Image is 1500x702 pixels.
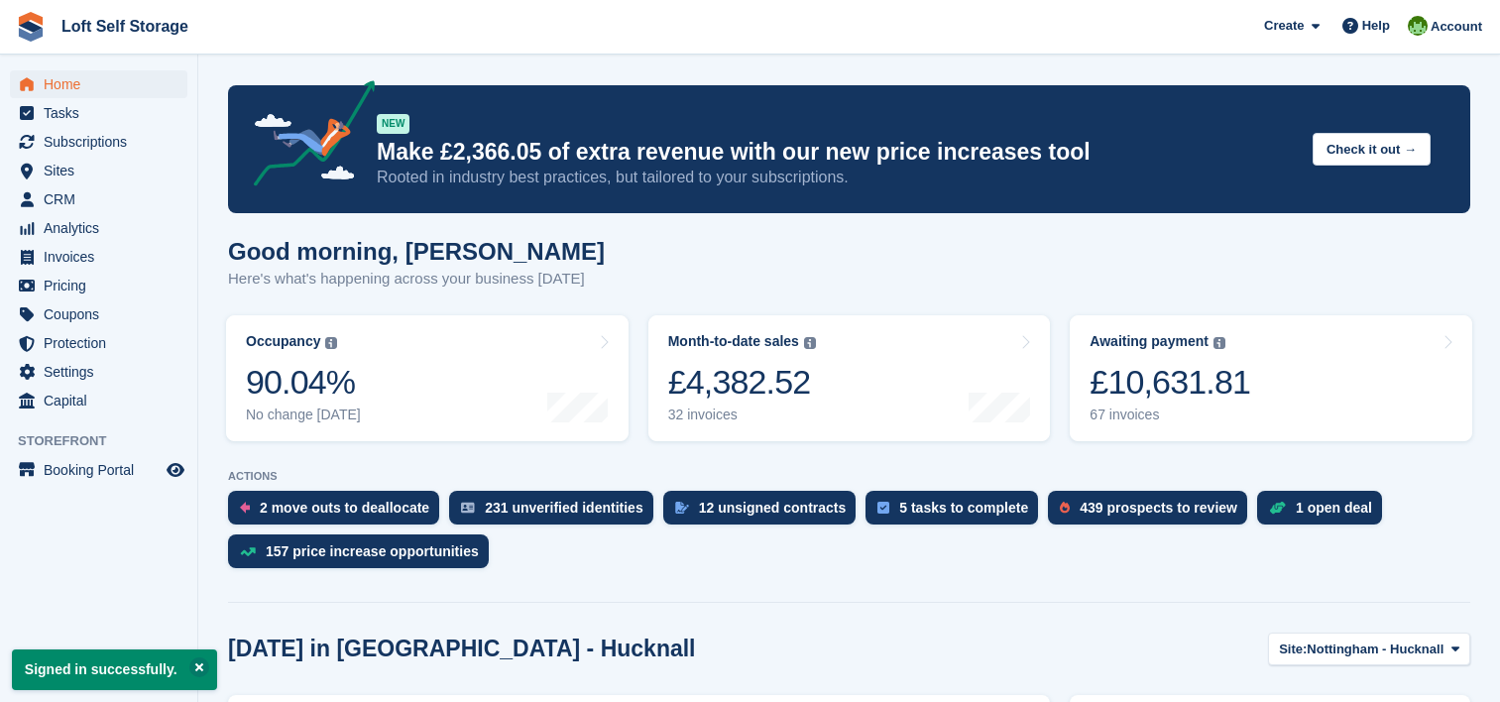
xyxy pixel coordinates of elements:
[237,80,376,193] img: price-adjustments-announcement-icon-8257ccfd72463d97f412b2fc003d46551f7dbcb40ab6d574587a9cd5c0d94...
[663,491,866,534] a: 12 unsigned contracts
[44,456,163,484] span: Booking Portal
[377,114,409,134] div: NEW
[1257,491,1392,534] a: 1 open deal
[1213,337,1225,349] img: icon-info-grey-7440780725fd019a000dd9b08b2336e03edf1995a4989e88bcd33f0948082b44.svg
[10,185,187,213] a: menu
[1090,333,1209,350] div: Awaiting payment
[1408,16,1428,36] img: James Johnson
[377,167,1297,188] p: Rooted in industry best practices, but tailored to your subscriptions.
[228,238,605,265] h1: Good morning, [PERSON_NAME]
[10,387,187,414] a: menu
[449,491,663,534] a: 231 unverified identities
[246,407,361,423] div: No change [DATE]
[228,534,499,578] a: 157 price increase opportunities
[10,243,187,271] a: menu
[10,70,187,98] a: menu
[1269,501,1286,515] img: deal-1b604bf984904fb50ccaf53a9ad4b4a5d6e5aea283cecdc64d6e3604feb123c2.svg
[1296,500,1372,516] div: 1 open deal
[54,10,196,43] a: Loft Self Storage
[485,500,643,516] div: 231 unverified identities
[44,99,163,127] span: Tasks
[44,300,163,328] span: Coupons
[44,358,163,386] span: Settings
[260,500,429,516] div: 2 move outs to deallocate
[44,272,163,299] span: Pricing
[1307,640,1443,659] span: Nottingham - Hucknall
[1268,633,1470,665] button: Site: Nottingham - Hucknall
[1060,502,1070,514] img: prospect-51fa495bee0391a8d652442698ab0144808aea92771e9ea1ae160a38d050c398.svg
[10,214,187,242] a: menu
[1279,640,1307,659] span: Site:
[1090,407,1250,423] div: 67 invoices
[10,358,187,386] a: menu
[668,407,816,423] div: 32 invoices
[668,362,816,403] div: £4,382.52
[44,214,163,242] span: Analytics
[44,185,163,213] span: CRM
[325,337,337,349] img: icon-info-grey-7440780725fd019a000dd9b08b2336e03edf1995a4989e88bcd33f0948082b44.svg
[10,157,187,184] a: menu
[1090,362,1250,403] div: £10,631.81
[10,329,187,357] a: menu
[228,491,449,534] a: 2 move outs to deallocate
[44,243,163,271] span: Invoices
[899,500,1028,516] div: 5 tasks to complete
[44,157,163,184] span: Sites
[12,649,217,690] p: Signed in successfully.
[675,502,689,514] img: contract_signature_icon-13c848040528278c33f63329250d36e43548de30e8caae1d1a13099fd9432cc5.svg
[228,268,605,291] p: Here's what's happening across your business [DATE]
[44,70,163,98] span: Home
[648,315,1051,441] a: Month-to-date sales £4,382.52 32 invoices
[1080,500,1237,516] div: 439 prospects to review
[1264,16,1304,36] span: Create
[1313,133,1431,166] button: Check it out →
[10,99,187,127] a: menu
[10,300,187,328] a: menu
[16,12,46,42] img: stora-icon-8386f47178a22dfd0bd8f6a31ec36ba5ce8667c1dd55bd0f319d3a0aa187defe.svg
[226,315,629,441] a: Occupancy 90.04% No change [DATE]
[18,431,197,451] span: Storefront
[1362,16,1390,36] span: Help
[10,128,187,156] a: menu
[668,333,799,350] div: Month-to-date sales
[1048,491,1257,534] a: 439 prospects to review
[44,387,163,414] span: Capital
[228,470,1470,483] p: ACTIONS
[44,329,163,357] span: Protection
[461,502,475,514] img: verify_identity-adf6edd0f0f0b5bbfe63781bf79b02c33cf7c696d77639b501bdc392416b5a36.svg
[1431,17,1482,37] span: Account
[228,636,696,662] h2: [DATE] in [GEOGRAPHIC_DATA] - Hucknall
[10,272,187,299] a: menu
[865,491,1048,534] a: 5 tasks to complete
[246,362,361,403] div: 90.04%
[877,502,889,514] img: task-75834270c22a3079a89374b754ae025e5fb1db73e45f91037f5363f120a921f8.svg
[240,502,250,514] img: move_outs_to_deallocate_icon-f764333ba52eb49d3ac5e1228854f67142a1ed5810a6f6cc68b1a99e826820c5.svg
[240,547,256,556] img: price_increase_opportunities-93ffe204e8149a01c8c9dc8f82e8f89637d9d84a8eef4429ea346261dce0b2c0.svg
[266,543,479,559] div: 157 price increase opportunities
[1070,315,1472,441] a: Awaiting payment £10,631.81 67 invoices
[377,138,1297,167] p: Make £2,366.05 of extra revenue with our new price increases tool
[164,458,187,482] a: Preview store
[699,500,847,516] div: 12 unsigned contracts
[804,337,816,349] img: icon-info-grey-7440780725fd019a000dd9b08b2336e03edf1995a4989e88bcd33f0948082b44.svg
[44,128,163,156] span: Subscriptions
[246,333,320,350] div: Occupancy
[10,456,187,484] a: menu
